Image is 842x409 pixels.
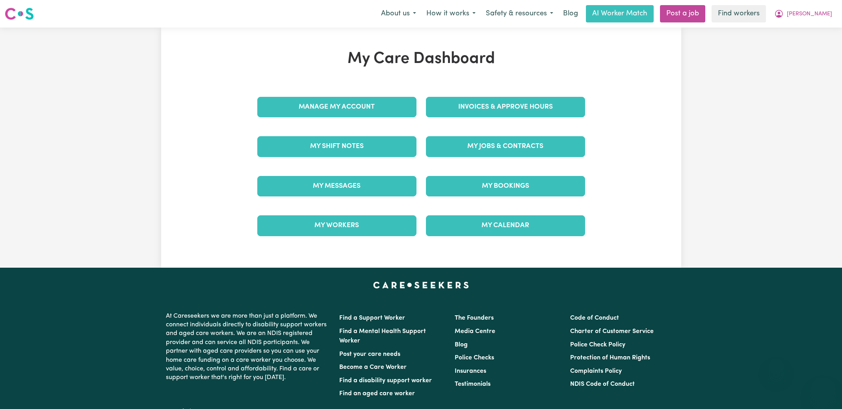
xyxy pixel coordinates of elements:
[769,6,837,22] button: My Account
[5,5,34,23] a: Careseekers logo
[787,10,832,19] span: [PERSON_NAME]
[810,378,836,403] iframe: Button to launch messaging window
[426,176,585,196] a: My Bookings
[660,5,705,22] a: Post a job
[253,50,590,68] h1: My Care Dashboard
[5,7,34,21] img: Careseekers logo
[768,359,784,374] iframe: Close message
[257,97,416,117] a: Manage My Account
[455,328,495,335] a: Media Centre
[339,390,415,397] a: Find an aged care worker
[376,6,421,22] button: About us
[455,355,494,361] a: Police Checks
[373,282,469,288] a: Careseekers home page
[570,368,622,374] a: Complaints Policy
[421,6,481,22] button: How it works
[455,368,486,374] a: Insurances
[481,6,558,22] button: Safety & resources
[570,355,650,361] a: Protection of Human Rights
[455,342,468,348] a: Blog
[455,381,491,387] a: Testimonials
[257,215,416,236] a: My Workers
[257,136,416,157] a: My Shift Notes
[455,315,494,321] a: The Founders
[570,328,654,335] a: Charter of Customer Service
[339,364,407,370] a: Become a Care Worker
[570,342,625,348] a: Police Check Policy
[426,97,585,117] a: Invoices & Approve Hours
[426,215,585,236] a: My Calendar
[339,315,405,321] a: Find a Support Worker
[586,5,654,22] a: AI Worker Match
[166,309,330,385] p: At Careseekers we are more than just a platform. We connect individuals directly to disability su...
[558,5,583,22] a: Blog
[339,328,426,344] a: Find a Mental Health Support Worker
[339,378,432,384] a: Find a disability support worker
[257,176,416,196] a: My Messages
[426,136,585,157] a: My Jobs & Contracts
[570,315,619,321] a: Code of Conduct
[339,351,400,357] a: Post your care needs
[712,5,766,22] a: Find workers
[570,381,635,387] a: NDIS Code of Conduct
